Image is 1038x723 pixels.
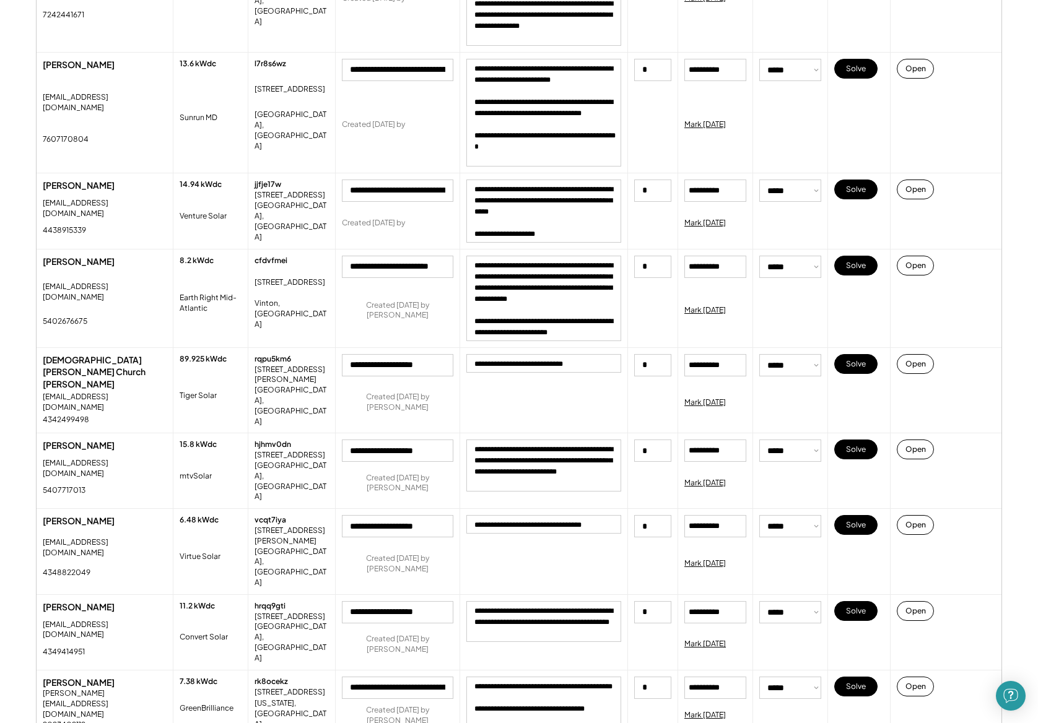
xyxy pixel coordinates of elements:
[996,681,1026,711] div: Open Intercom Messenger
[684,218,726,228] div: Mark [DATE]
[834,59,878,79] button: Solve
[342,634,453,655] div: Created [DATE] by [PERSON_NAME]
[684,305,726,316] div: Mark [DATE]
[255,277,325,288] div: [STREET_ADDRESS]
[834,677,878,696] button: Solve
[43,225,86,236] div: 4438915339
[43,677,167,689] div: [PERSON_NAME]
[180,211,227,222] div: Venture Solar
[897,354,934,374] button: Open
[255,515,286,526] div: vcqt7iya
[43,10,84,20] div: 7242441671
[180,601,215,612] div: 11.2 kWdc
[834,439,878,459] button: Solve
[180,293,242,314] div: Earth Right Mid-Atlantic
[255,365,329,386] div: [STREET_ADDRESS][PERSON_NAME]
[684,397,726,408] div: Mark [DATE]
[255,354,291,365] div: rqpu5km6
[43,515,167,527] div: [PERSON_NAME]
[834,256,878,275] button: Solve
[43,458,167,479] div: [EMAIL_ADDRESS][DOMAIN_NAME]
[43,439,167,452] div: [PERSON_NAME]
[43,415,89,425] div: 4342499498
[342,553,453,574] div: Created [DATE] by [PERSON_NAME]
[180,632,228,643] div: Convert Solar
[255,526,329,547] div: [STREET_ADDRESS][PERSON_NAME]
[43,620,167,641] div: [EMAIL_ADDRESS][DOMAIN_NAME]
[255,256,287,266] div: cfdvfmei
[684,710,726,721] div: Mark [DATE]
[897,515,934,535] button: Open
[342,473,453,494] div: Created [DATE] by [PERSON_NAME]
[255,201,329,242] div: [GEOGRAPHIC_DATA], [GEOGRAPHIC_DATA]
[43,134,89,145] div: 7607170804
[834,515,878,535] button: Solve
[43,59,167,71] div: [PERSON_NAME]
[180,354,227,365] div: 89.925 kWdc
[342,300,453,321] div: Created [DATE] by [PERSON_NAME]
[342,119,405,130] div: Created [DATE] by
[255,677,288,687] div: rk8ocekz
[43,392,167,413] div: [EMAIL_ADDRESS][DOMAIN_NAME]
[180,113,217,123] div: Sunrun MD
[897,256,934,275] button: Open
[43,92,167,113] div: [EMAIL_ADDRESS][DOMAIN_NAME]
[897,677,934,696] button: Open
[43,601,167,613] div: [PERSON_NAME]
[43,568,90,578] div: 4348822049
[255,687,325,698] div: [STREET_ADDRESS]
[43,354,167,391] div: [DEMOGRAPHIC_DATA][PERSON_NAME] Church [PERSON_NAME]
[255,385,329,426] div: [GEOGRAPHIC_DATA], [GEOGRAPHIC_DATA]
[897,180,934,199] button: Open
[180,59,216,69] div: 13.6 kWdc
[897,59,934,79] button: Open
[43,282,167,303] div: [EMAIL_ADDRESS][DOMAIN_NAME]
[43,688,167,719] div: [PERSON_NAME][EMAIL_ADDRESS][DOMAIN_NAME]
[684,639,726,649] div: Mark [DATE]
[255,298,329,329] div: Vinton, [GEOGRAPHIC_DATA]
[684,478,726,488] div: Mark [DATE]
[255,461,329,502] div: [GEOGRAPHIC_DATA], [GEOGRAPHIC_DATA]
[255,180,281,190] div: jjfje17w
[180,703,233,714] div: GreenBrilliance
[897,439,934,459] button: Open
[255,450,325,461] div: [STREET_ADDRESS]
[684,119,726,130] div: Mark [DATE]
[43,198,167,219] div: [EMAIL_ADDRESS][DOMAIN_NAME]
[255,612,325,622] div: [STREET_ADDRESS]
[43,316,87,327] div: 5402676675
[43,256,167,268] div: [PERSON_NAME]
[180,391,217,401] div: Tiger Solar
[342,218,405,228] div: Created [DATE] by
[342,392,453,413] div: Created [DATE] by [PERSON_NAME]
[43,537,167,558] div: [EMAIL_ADDRESS][DOMAIN_NAME]
[255,439,291,450] div: hjhmv0dn
[684,558,726,569] div: Mark [DATE]
[834,601,878,621] button: Solve
[180,552,220,562] div: Virtue Solar
[255,621,329,663] div: [GEOGRAPHIC_DATA], [GEOGRAPHIC_DATA]
[255,601,286,612] div: hrqq9gti
[180,515,219,526] div: 6.48 kWdc
[180,180,222,190] div: 14.94 kWdc
[43,485,85,496] div: 5407717013
[897,601,934,621] button: Open
[255,190,325,201] div: [STREET_ADDRESS]
[834,354,878,374] button: Solve
[255,84,325,95] div: [STREET_ADDRESS]
[43,180,167,192] div: [PERSON_NAME]
[255,110,329,151] div: [GEOGRAPHIC_DATA], [GEOGRAPHIC_DATA]
[255,59,286,69] div: l7r8s6wz
[180,677,217,687] div: 7.38 kWdc
[180,256,214,266] div: 8.2 kWdc
[180,439,217,450] div: 15.8 kWdc
[43,647,85,657] div: 4349414951
[255,547,329,588] div: [GEOGRAPHIC_DATA], [GEOGRAPHIC_DATA]
[834,180,878,199] button: Solve
[180,471,212,482] div: mtvSolar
